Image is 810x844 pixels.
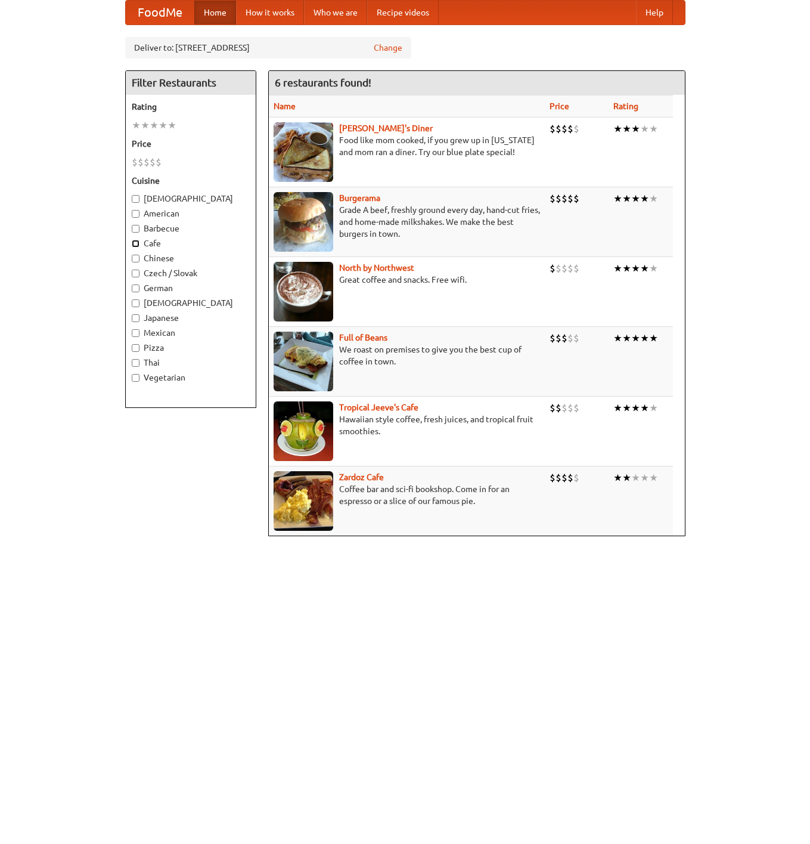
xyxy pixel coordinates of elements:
[132,119,141,132] li: ★
[550,332,555,345] li: $
[613,101,638,111] a: Rating
[631,192,640,205] li: ★
[304,1,367,24] a: Who we are
[631,471,640,484] li: ★
[567,471,573,484] li: $
[132,270,139,277] input: Czech / Slovak
[125,37,411,58] div: Deliver to: [STREET_ADDRESS]
[561,122,567,135] li: $
[132,208,250,219] label: American
[613,332,622,345] li: ★
[567,332,573,345] li: $
[567,262,573,275] li: $
[274,262,333,321] img: north.jpg
[132,156,138,169] li: $
[339,123,433,133] a: [PERSON_NAME]'s Diner
[339,263,414,273] a: North by Northwest
[374,42,402,54] a: Change
[561,192,567,205] li: $
[555,122,561,135] li: $
[613,122,622,135] li: ★
[274,344,540,367] p: We roast on premises to give you the best cup of coffee in town.
[144,156,150,169] li: $
[640,471,649,484] li: ★
[274,274,540,286] p: Great coffee and snacks. Free wifi.
[550,262,555,275] li: $
[622,401,631,415] li: ★
[640,192,649,205] li: ★
[573,471,579,484] li: $
[640,332,649,345] li: ★
[141,119,150,132] li: ★
[649,122,658,135] li: ★
[555,192,561,205] li: $
[132,175,250,187] h5: Cuisine
[555,332,561,345] li: $
[640,401,649,415] li: ★
[631,122,640,135] li: ★
[132,240,139,248] input: Cafe
[622,262,631,275] li: ★
[613,192,622,205] li: ★
[550,471,555,484] li: $
[640,122,649,135] li: ★
[550,192,555,205] li: $
[132,267,250,279] label: Czech / Slovak
[640,262,649,275] li: ★
[339,403,418,412] a: Tropical Jeeve's Cafe
[274,192,333,252] img: burgerama.jpg
[622,471,631,484] li: ★
[555,401,561,415] li: $
[132,327,250,339] label: Mexican
[567,192,573,205] li: $
[132,138,250,150] h5: Price
[138,156,144,169] li: $
[339,193,380,203] b: Burgerama
[649,471,658,484] li: ★
[649,262,658,275] li: ★
[550,401,555,415] li: $
[555,471,561,484] li: $
[550,122,555,135] li: $
[561,332,567,345] li: $
[573,332,579,345] li: $
[339,333,387,342] a: Full of Beans
[132,252,250,264] label: Chinese
[150,119,159,132] li: ★
[236,1,304,24] a: How it works
[631,332,640,345] li: ★
[367,1,439,24] a: Recipe videos
[339,472,384,482] a: Zardoz Cafe
[573,192,579,205] li: $
[132,329,139,337] input: Mexican
[649,332,658,345] li: ★
[194,1,236,24] a: Home
[132,357,250,369] label: Thai
[567,122,573,135] li: $
[274,204,540,240] p: Grade A beef, freshly ground every day, hand-cut fries, and home-made milkshakes. We make the bes...
[132,359,139,367] input: Thai
[567,401,573,415] li: $
[132,285,139,292] input: German
[636,1,673,24] a: Help
[631,262,640,275] li: ★
[561,262,567,275] li: $
[631,401,640,415] li: ★
[613,262,622,275] li: ★
[613,471,622,484] li: ★
[622,122,631,135] li: ★
[167,119,176,132] li: ★
[132,312,250,324] label: Japanese
[561,401,567,415] li: $
[132,282,250,294] label: German
[274,332,333,391] img: beans.jpg
[132,314,139,322] input: Japanese
[274,101,296,111] a: Name
[274,134,540,158] p: Food like mom cooked, if you grew up in [US_STATE] and mom ran a diner. Try our blue plate special!
[550,101,569,111] a: Price
[561,471,567,484] li: $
